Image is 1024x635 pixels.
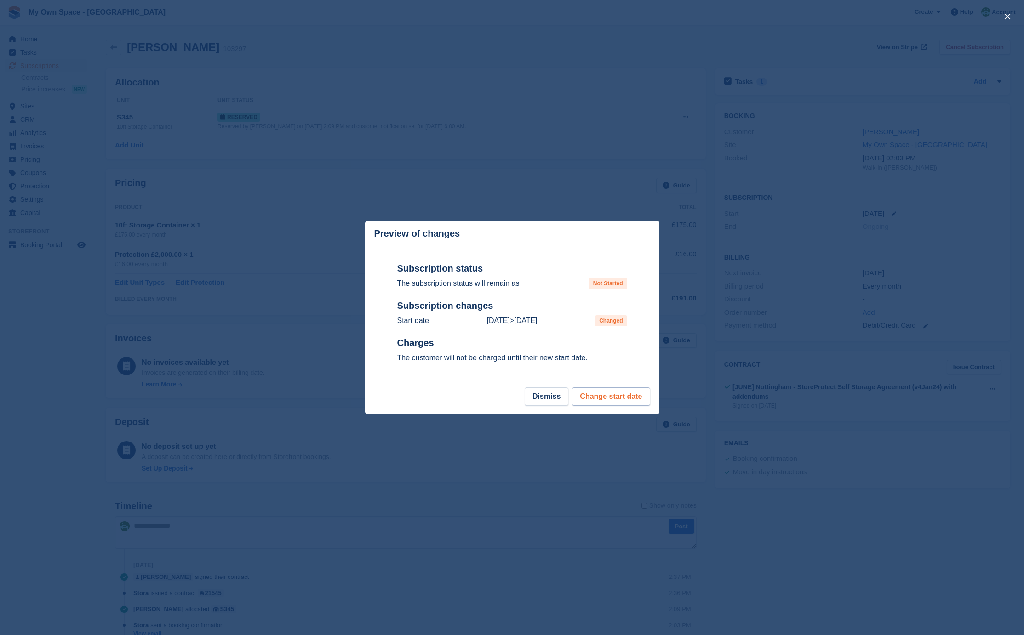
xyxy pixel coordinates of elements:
[397,263,627,274] h2: Subscription status
[486,317,509,324] time: 2025-08-29 00:00:00 UTC
[486,315,537,326] p: >
[397,337,627,349] h2: Charges
[1000,9,1015,24] button: close
[572,387,650,406] button: Change start date
[374,228,460,239] p: Preview of changes
[397,300,627,312] h2: Subscription changes
[397,315,429,326] p: Start date
[595,315,627,326] span: Changed
[514,317,537,324] time: 2025-08-27 23:00:00 UTC
[525,387,568,406] button: Dismiss
[397,352,627,363] p: The customer will not be charged until their new start date.
[589,278,627,289] span: Not Started
[397,278,520,289] p: The subscription status will remain as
